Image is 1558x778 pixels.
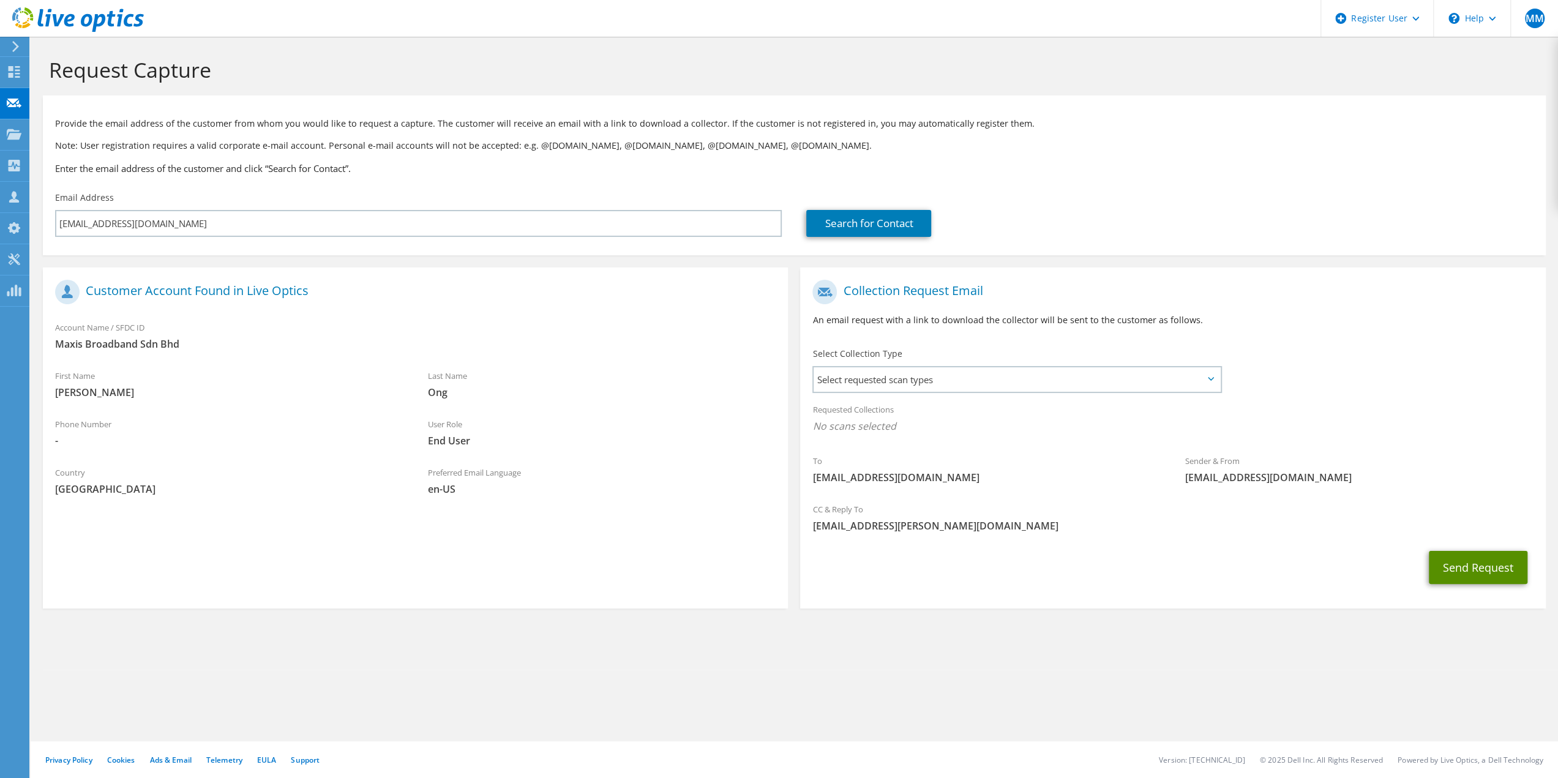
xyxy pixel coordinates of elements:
[55,139,1534,152] p: Note: User registration requires a valid corporate e-mail account. Personal e-mail accounts will ...
[55,434,403,447] span: -
[1448,13,1459,24] svg: \n
[814,367,1219,392] span: Select requested scan types
[800,448,1173,490] div: To
[1159,755,1245,765] li: Version: [TECHNICAL_ID]
[55,386,403,399] span: [PERSON_NAME]
[43,460,416,502] div: Country
[150,755,192,765] a: Ads & Email
[812,313,1533,327] p: An email request with a link to download the collector will be sent to the customer as follows.
[416,411,788,454] div: User Role
[55,192,114,204] label: Email Address
[107,755,135,765] a: Cookies
[812,519,1533,533] span: [EMAIL_ADDRESS][PERSON_NAME][DOMAIN_NAME]
[55,117,1534,130] p: Provide the email address of the customer from whom you would like to request a capture. The cust...
[55,482,403,496] span: [GEOGRAPHIC_DATA]
[49,57,1534,83] h1: Request Capture
[55,337,776,351] span: Maxis Broadband Sdn Bhd
[55,162,1534,175] h3: Enter the email address of the customer and click “Search for Contact”.
[1260,755,1383,765] li: © 2025 Dell Inc. All Rights Reserved
[206,755,242,765] a: Telemetry
[1525,9,1545,28] span: MM
[806,210,931,237] a: Search for Contact
[1429,551,1527,584] button: Send Request
[43,411,416,454] div: Phone Number
[45,755,92,765] a: Privacy Policy
[43,315,788,357] div: Account Name / SFDC ID
[1398,755,1543,765] li: Powered by Live Optics, a Dell Technology
[55,280,770,304] h1: Customer Account Found in Live Optics
[428,386,776,399] span: Ong
[257,755,276,765] a: EULA
[800,496,1545,539] div: CC & Reply To
[43,363,416,405] div: First Name
[812,348,902,360] label: Select Collection Type
[812,471,1161,484] span: [EMAIL_ADDRESS][DOMAIN_NAME]
[428,434,776,447] span: End User
[1185,471,1534,484] span: [EMAIL_ADDRESS][DOMAIN_NAME]
[1173,448,1546,490] div: Sender & From
[812,419,1533,433] span: No scans selected
[812,280,1527,304] h1: Collection Request Email
[428,482,776,496] span: en-US
[416,363,788,405] div: Last Name
[800,397,1545,442] div: Requested Collections
[291,755,320,765] a: Support
[416,460,788,502] div: Preferred Email Language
